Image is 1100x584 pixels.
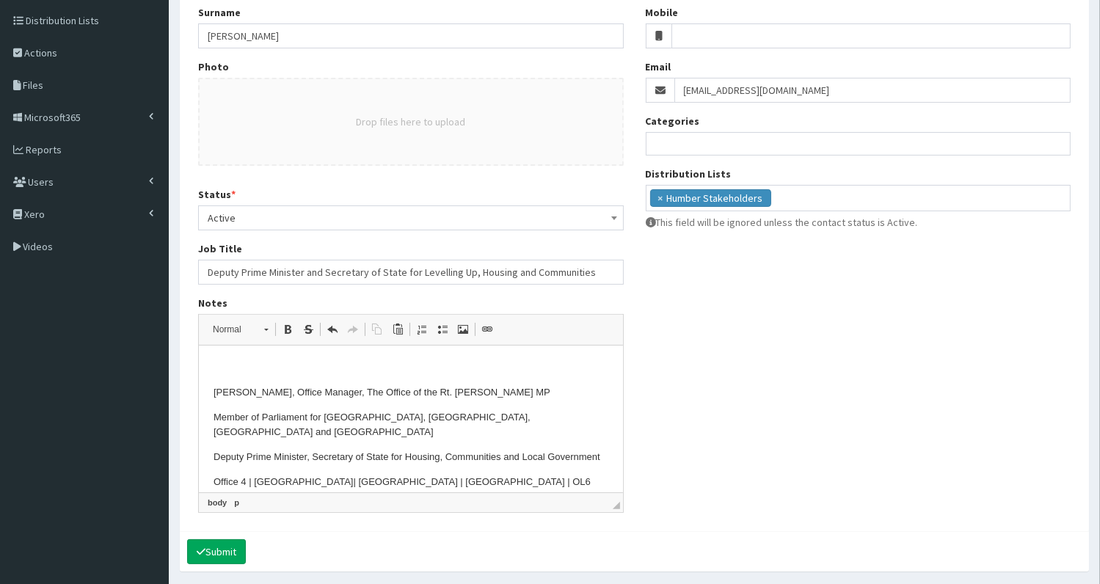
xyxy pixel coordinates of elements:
label: Distribution Lists [646,167,732,181]
span: Files [23,79,44,92]
p: This field will be ignored unless the contact status is Active. [646,215,1071,230]
label: Job Title [198,241,242,256]
a: body element [205,496,230,509]
span: Active [198,205,624,230]
button: Drop files here to upload [356,114,465,129]
a: Insert/Remove Numbered List [412,320,432,339]
span: Xero [24,208,45,221]
span: Microsoft365 [24,111,81,124]
span: × [658,191,663,205]
span: Reports [26,143,62,156]
label: Surname [198,5,241,20]
span: Normal [205,320,257,339]
span: Users [29,175,54,189]
p: Office 4 | [GEOGRAPHIC_DATA]| [GEOGRAPHIC_DATA] | [GEOGRAPHIC_DATA] | OL6 7JU [15,129,409,160]
a: Copy (Ctrl+C) [367,320,387,339]
label: Email [646,59,671,74]
a: Normal [205,319,276,340]
a: Image [453,320,473,339]
a: Bold (Ctrl+B) [277,320,298,339]
span: Active [208,208,614,228]
span: Drag to resize [613,502,620,509]
label: Categories [646,114,700,128]
button: Submit [187,539,246,564]
label: Photo [198,59,229,74]
a: Insert/Remove Bulleted List [432,320,453,339]
span: Actions [24,46,57,59]
iframe: Rich Text Editor, notes [199,346,623,492]
label: Notes [198,296,227,310]
label: Mobile [646,5,679,20]
a: p element [231,496,242,509]
span: Videos [23,240,54,253]
a: Paste (Ctrl+V) [387,320,408,339]
a: Strike Through [298,320,318,339]
li: Humber Stakeholders [650,189,771,207]
a: Redo (Ctrl+Y) [343,320,363,339]
span: Distribution Lists [26,14,99,27]
a: Link (Ctrl+L) [477,320,498,339]
a: Undo (Ctrl+Z) [322,320,343,339]
label: Status [198,187,236,202]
